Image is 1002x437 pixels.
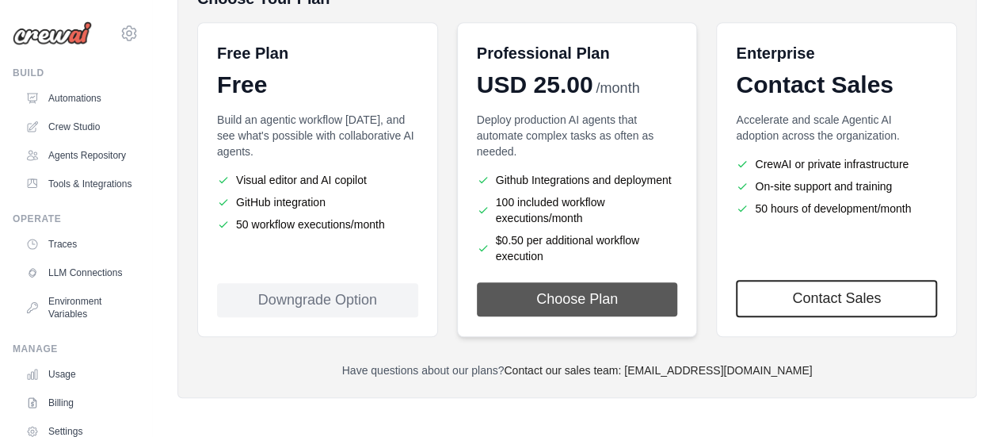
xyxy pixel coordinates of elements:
p: Have questions about our plans? [197,362,957,378]
li: GitHub integration [217,194,418,210]
span: USD 25.00 [477,71,593,99]
li: Visual editor and AI copilot [217,172,418,188]
a: Contact our sales team: [EMAIL_ADDRESS][DOMAIN_NAME] [504,364,812,377]
div: Manage [13,343,139,355]
h6: Enterprise [736,42,937,64]
a: Contact Sales [736,280,937,317]
div: Free [217,71,418,99]
p: Accelerate and scale Agentic AI adoption across the organization. [736,112,937,144]
li: CrewAI or private infrastructure [736,156,937,172]
div: Operate [13,213,139,225]
button: Choose Plan [477,282,678,316]
div: Contact Sales [736,71,937,99]
p: Deploy production AI agents that automate complex tasks as often as needed. [477,112,678,159]
li: $0.50 per additional workflow execution [477,232,678,264]
p: Build an agentic workflow [DATE], and see what's possible with collaborative AI agents. [217,112,418,159]
a: Automations [19,86,139,111]
span: /month [596,78,639,99]
iframe: Chat Widget [923,361,1002,437]
a: Billing [19,390,139,416]
a: LLM Connections [19,260,139,286]
div: Downgrade Option [217,283,418,317]
a: Crew Studio [19,114,139,140]
h6: Free Plan [217,42,288,64]
a: Usage [19,362,139,387]
img: Logo [13,21,92,45]
a: Tools & Integrations [19,171,139,197]
li: Github Integrations and deployment [477,172,678,188]
a: Traces [19,232,139,257]
li: 50 workflow executions/month [217,217,418,232]
li: On-site support and training [736,178,937,194]
h6: Professional Plan [477,42,610,64]
div: Build [13,67,139,79]
a: Environment Variables [19,289,139,327]
li: 50 hours of development/month [736,201,937,217]
a: Agents Repository [19,143,139,168]
li: 100 included workflow executions/month [477,194,678,226]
